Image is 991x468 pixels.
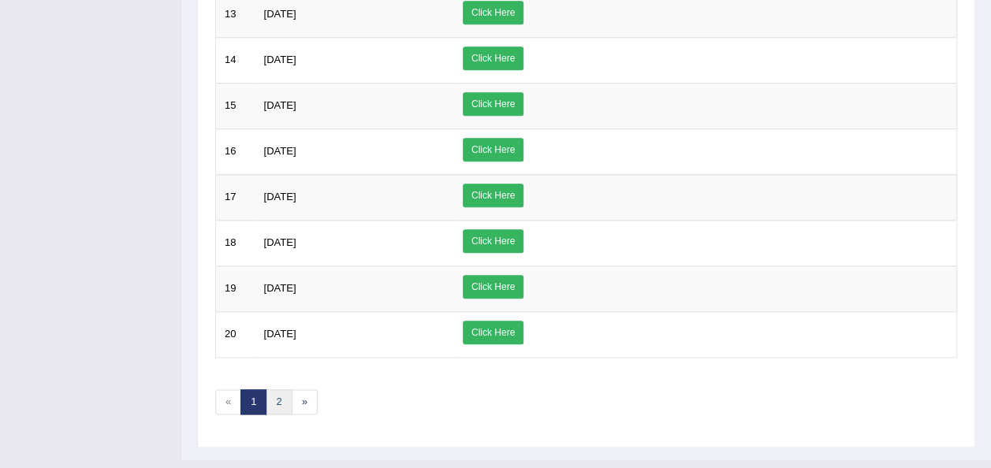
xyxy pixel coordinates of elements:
[264,8,296,20] span: [DATE]
[216,174,255,220] td: 17
[463,275,523,299] a: Click Here
[215,389,241,415] span: «
[264,145,296,157] span: [DATE]
[264,328,296,340] span: [DATE]
[463,138,523,162] a: Click Here
[216,266,255,311] td: 19
[463,92,523,116] a: Click Here
[264,282,296,294] span: [DATE]
[264,99,296,111] span: [DATE]
[463,321,523,344] a: Click Here
[216,83,255,128] td: 15
[216,37,255,83] td: 14
[264,54,296,65] span: [DATE]
[463,1,523,24] a: Click Here
[266,389,292,415] a: 2
[292,389,318,415] a: »
[216,220,255,266] td: 18
[463,184,523,207] a: Click Here
[264,236,296,248] span: [DATE]
[216,128,255,174] td: 16
[264,191,296,202] span: [DATE]
[216,311,255,357] td: 20
[463,46,523,70] a: Click Here
[240,389,266,415] a: 1
[463,229,523,253] a: Click Here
